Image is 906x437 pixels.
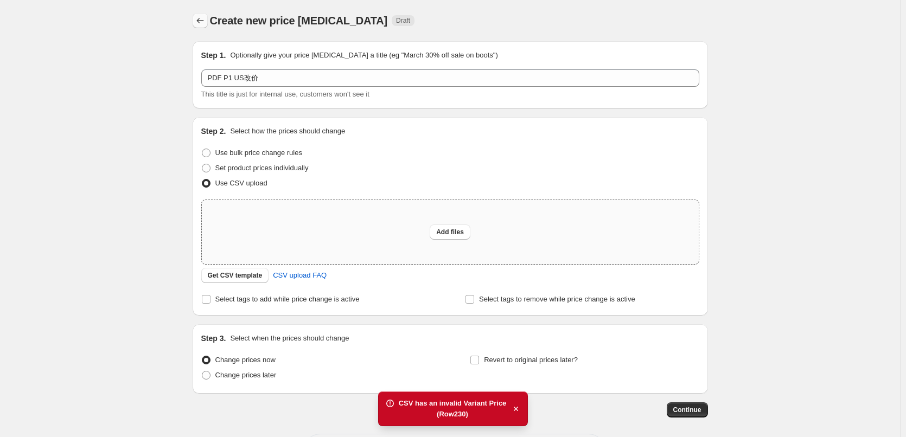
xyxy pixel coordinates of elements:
[273,270,327,281] span: CSV upload FAQ
[479,295,635,303] span: Select tags to remove while price change is active
[201,69,699,87] input: 30% off holiday sale
[399,398,507,409] div: CSV has an invalid Variant Price
[399,409,507,420] div: (Row 230 )
[201,50,226,61] h2: Step 1.
[673,406,701,414] span: Continue
[396,16,410,25] span: Draft
[215,149,302,157] span: Use bulk price change rules
[215,179,267,187] span: Use CSV upload
[230,126,345,137] p: Select how the prices should change
[201,268,269,283] button: Get CSV template
[230,50,497,61] p: Optionally give your price [MEDICAL_DATA] a title (eg "March 30% off sale on boots")
[210,15,388,27] span: Create new price [MEDICAL_DATA]
[215,164,309,172] span: Set product prices individually
[201,333,226,344] h2: Step 3.
[215,356,276,364] span: Change prices now
[208,271,263,280] span: Get CSV template
[484,356,578,364] span: Revert to original prices later?
[215,371,277,379] span: Change prices later
[230,333,349,344] p: Select when the prices should change
[266,267,333,284] a: CSV upload FAQ
[667,402,708,417] button: Continue
[430,224,470,240] button: Add files
[201,126,226,137] h2: Step 2.
[436,228,464,236] span: Add files
[215,295,360,303] span: Select tags to add while price change is active
[201,90,369,98] span: This title is just for internal use, customers won't see it
[193,13,208,28] button: Price change jobs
